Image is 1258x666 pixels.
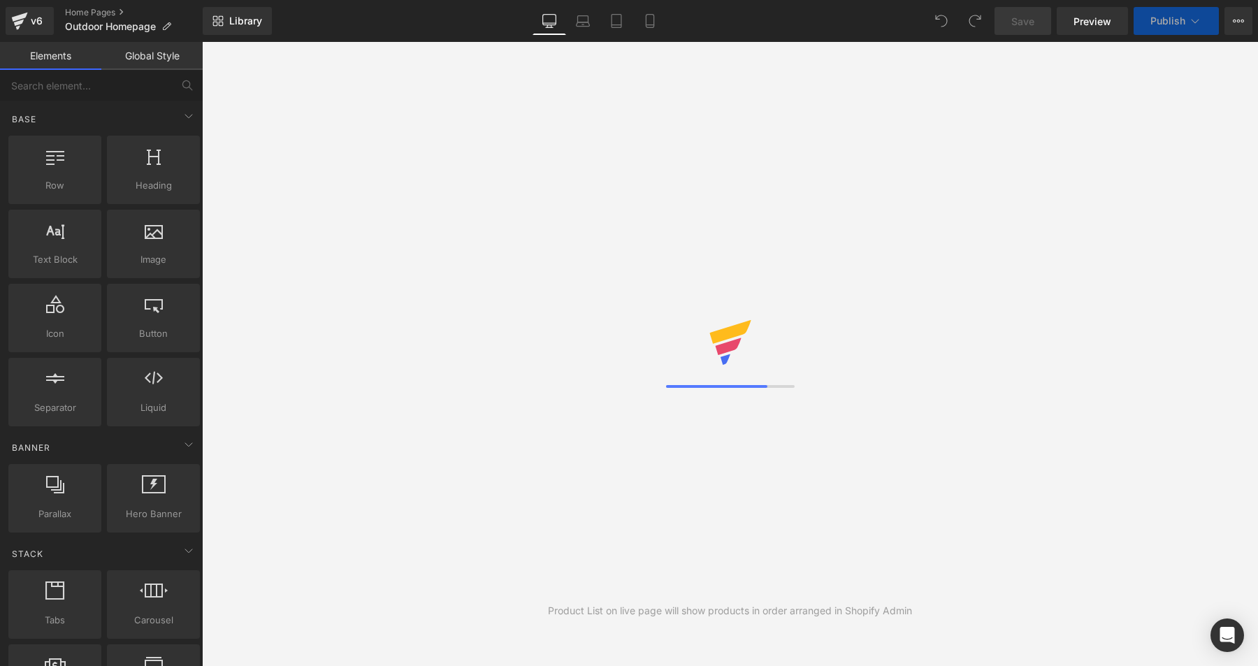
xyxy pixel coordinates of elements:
span: Base [10,113,38,126]
span: Heading [111,178,196,193]
button: Redo [961,7,989,35]
button: Publish [1134,7,1219,35]
span: Banner [10,441,52,454]
span: Tabs [13,613,97,628]
span: Publish [1150,15,1185,27]
span: Row [13,178,97,193]
a: Tablet [600,7,633,35]
span: Outdoor Homepage [65,21,156,32]
span: Text Block [13,252,97,267]
span: Parallax [13,507,97,521]
a: Preview [1057,7,1128,35]
span: Image [111,252,196,267]
button: Undo [927,7,955,35]
div: v6 [28,12,45,30]
span: Hero Banner [111,507,196,521]
span: Icon [13,326,97,341]
a: Home Pages [65,7,203,18]
a: Global Style [101,42,203,70]
span: Separator [13,400,97,415]
span: Liquid [111,400,196,415]
a: Desktop [533,7,566,35]
span: Button [111,326,196,341]
a: Laptop [566,7,600,35]
button: More [1224,7,1252,35]
span: Carousel [111,613,196,628]
a: v6 [6,7,54,35]
div: Open Intercom Messenger [1210,618,1244,652]
span: Library [229,15,262,27]
span: Stack [10,547,45,560]
span: Save [1011,14,1034,29]
span: Preview [1073,14,1111,29]
a: New Library [203,7,272,35]
div: Product List on live page will show products in order arranged in Shopify Admin [548,603,912,618]
a: Mobile [633,7,667,35]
